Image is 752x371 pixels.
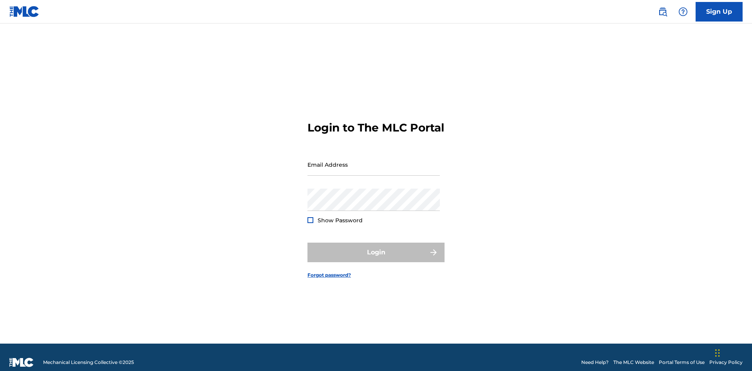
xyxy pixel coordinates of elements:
[658,7,667,16] img: search
[9,358,34,367] img: logo
[715,341,720,365] div: Drag
[659,359,705,366] a: Portal Terms of Use
[613,359,654,366] a: The MLC Website
[709,359,743,366] a: Privacy Policy
[318,217,363,224] span: Show Password
[581,359,609,366] a: Need Help?
[655,4,671,20] a: Public Search
[678,7,688,16] img: help
[43,359,134,366] span: Mechanical Licensing Collective © 2025
[307,121,444,135] h3: Login to The MLC Portal
[713,333,752,371] iframe: Chat Widget
[9,6,40,17] img: MLC Logo
[675,4,691,20] div: Help
[696,2,743,22] a: Sign Up
[307,272,351,279] a: Forgot password?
